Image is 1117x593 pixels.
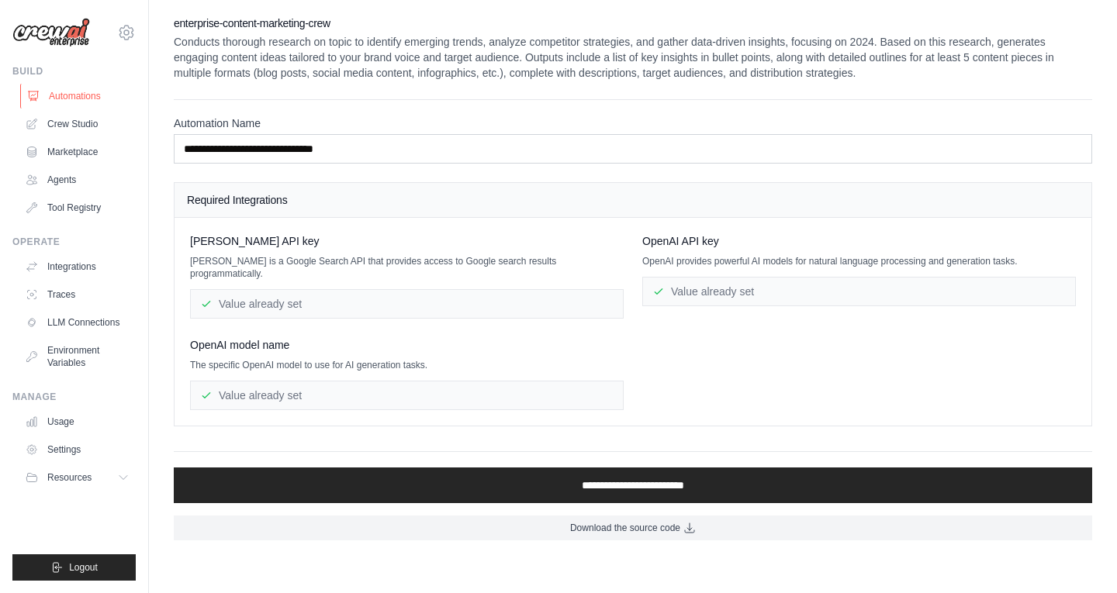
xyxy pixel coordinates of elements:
a: Settings [19,437,136,462]
p: The specific OpenAI model to use for AI generation tasks. [190,359,624,371]
span: Download the source code [570,522,680,534]
span: Logout [69,561,98,574]
a: Traces [19,282,136,307]
div: Value already set [190,381,624,410]
span: [PERSON_NAME] API key [190,233,320,249]
div: Operate [12,236,136,248]
img: Logo [12,18,90,47]
div: Build [12,65,136,78]
h4: Required Integrations [187,192,1079,208]
span: OpenAI model name [190,337,289,353]
p: Conducts thorough research on topic to identify emerging trends, analyze competitor strategies, a... [174,34,1092,81]
a: Environment Variables [19,338,136,375]
label: Automation Name [174,115,1092,131]
a: Tool Registry [19,195,136,220]
a: Agents [19,167,136,192]
button: Resources [19,465,136,490]
a: Automations [20,84,137,109]
a: Integrations [19,254,136,279]
a: Marketplace [19,140,136,164]
button: Logout [12,554,136,581]
div: Value already set [190,289,624,319]
h2: enterprise-content-marketing-crew [174,16,1092,31]
a: LLM Connections [19,310,136,335]
a: Usage [19,409,136,434]
div: Manage [12,391,136,403]
p: OpenAI provides powerful AI models for natural language processing and generation tasks. [642,255,1076,267]
div: Value already set [642,277,1076,306]
p: [PERSON_NAME] is a Google Search API that provides access to Google search results programmatically. [190,255,624,280]
a: Download the source code [174,515,1092,540]
span: Resources [47,471,92,484]
span: OpenAI API key [642,233,719,249]
a: Crew Studio [19,112,136,136]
